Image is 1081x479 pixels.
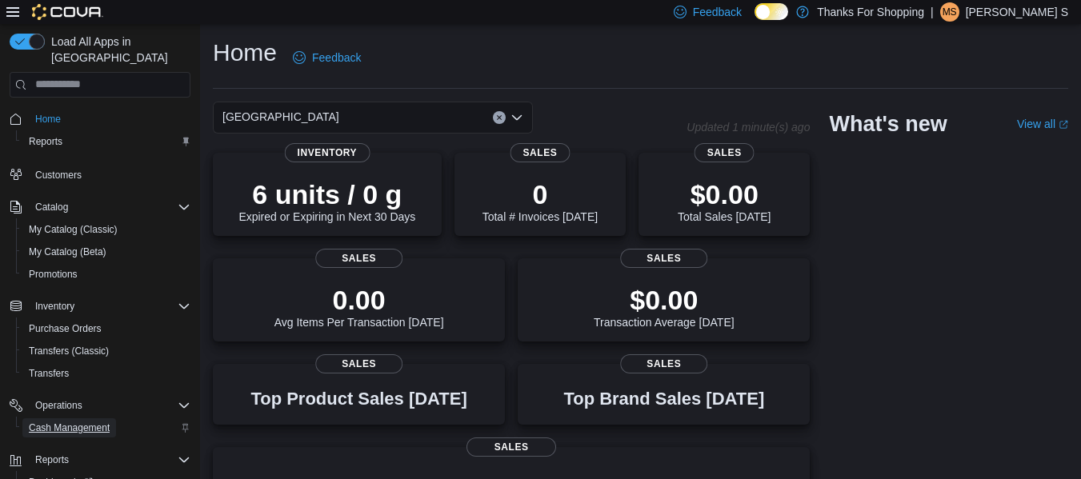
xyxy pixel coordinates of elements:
span: Customers [35,169,82,182]
div: Total # Invoices [DATE] [482,178,598,223]
button: Inventory [3,295,197,317]
span: MS [943,2,957,22]
button: Transfers [16,362,197,385]
span: Transfers [22,364,190,383]
p: Updated 1 minute(s) ago [687,121,810,134]
button: Purchase Orders [16,317,197,340]
span: Inventory [285,143,370,162]
button: Transfers (Classic) [16,340,197,362]
button: Home [3,107,197,130]
button: Catalog [29,198,74,217]
span: Inventory [29,297,190,316]
p: [PERSON_NAME] S [966,2,1068,22]
h2: What's new [829,111,947,137]
span: Sales [315,354,403,373]
span: My Catalog (Beta) [22,242,190,261]
button: Operations [3,394,197,417]
span: Feedback [312,50,361,66]
div: Meade S [940,2,959,22]
p: | [931,2,934,22]
div: Transaction Average [DATE] [594,284,735,329]
span: Sales [620,354,708,373]
a: Reports [22,132,69,151]
p: Thanks For Shopping [817,2,924,22]
h3: Top Product Sales [DATE] [250,389,466,409]
span: My Catalog (Classic) [29,223,118,236]
span: Home [29,109,190,129]
span: Feedback [693,4,742,20]
p: $0.00 [678,178,771,210]
span: Purchase Orders [22,319,190,338]
span: Operations [35,399,82,412]
button: Reports [16,130,197,153]
span: Promotions [29,268,78,281]
button: Customers [3,162,197,186]
span: Cash Management [29,421,110,434]
p: 0 [482,178,598,210]
span: Reports [22,132,190,151]
span: Inventory [35,300,74,313]
span: Customers [29,164,190,184]
span: Transfers [29,367,69,380]
span: Transfers (Classic) [29,345,109,357]
div: Expired or Expiring in Next 30 Days [238,178,415,223]
button: Clear input [493,111,506,124]
a: My Catalog (Classic) [22,220,124,239]
input: Dark Mode [755,3,788,20]
button: My Catalog (Beta) [16,241,197,263]
img: Cova [32,4,103,20]
p: 0.00 [274,284,444,316]
div: Avg Items Per Transaction [DATE] [274,284,444,329]
span: My Catalog (Classic) [22,220,190,239]
span: Catalog [35,201,68,214]
a: Promotions [22,265,84,284]
span: Reports [35,453,69,466]
h3: Top Brand Sales [DATE] [563,389,764,409]
span: Load All Apps in [GEOGRAPHIC_DATA] [45,34,190,66]
span: [GEOGRAPHIC_DATA] [222,107,339,126]
button: Inventory [29,297,81,316]
span: Sales [620,249,708,268]
button: Reports [3,449,197,471]
p: $0.00 [594,284,735,316]
button: Operations [29,396,89,415]
span: Purchase Orders [29,322,102,335]
span: Reports [29,450,190,469]
button: My Catalog (Classic) [16,218,197,241]
span: Sales [510,143,570,162]
button: Cash Management [16,417,197,439]
span: My Catalog (Beta) [29,245,106,258]
a: Feedback [286,42,367,74]
a: View allExternal link [1017,118,1068,130]
a: Transfers [22,364,75,383]
a: Home [29,110,67,129]
span: Promotions [22,265,190,284]
p: 6 units / 0 g [238,178,415,210]
button: Reports [29,450,75,469]
svg: External link [1059,120,1068,130]
a: Transfers (Classic) [22,341,115,361]
span: Sales [466,437,556,457]
span: Cash Management [22,418,190,437]
h1: Home [213,37,277,69]
a: My Catalog (Beta) [22,242,113,261]
span: Catalog [29,198,190,217]
span: Reports [29,135,62,148]
span: Home [35,113,61,126]
a: Purchase Orders [22,319,108,338]
a: Cash Management [22,418,116,437]
button: Catalog [3,196,197,218]
button: Open list of options [510,111,523,124]
a: Customers [29,166,88,185]
span: Dark Mode [755,20,755,21]
span: Transfers (Classic) [22,341,190,361]
span: Sales [315,249,403,268]
span: Operations [29,396,190,415]
span: Sales [695,143,755,162]
div: Total Sales [DATE] [678,178,771,223]
button: Promotions [16,263,197,285]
